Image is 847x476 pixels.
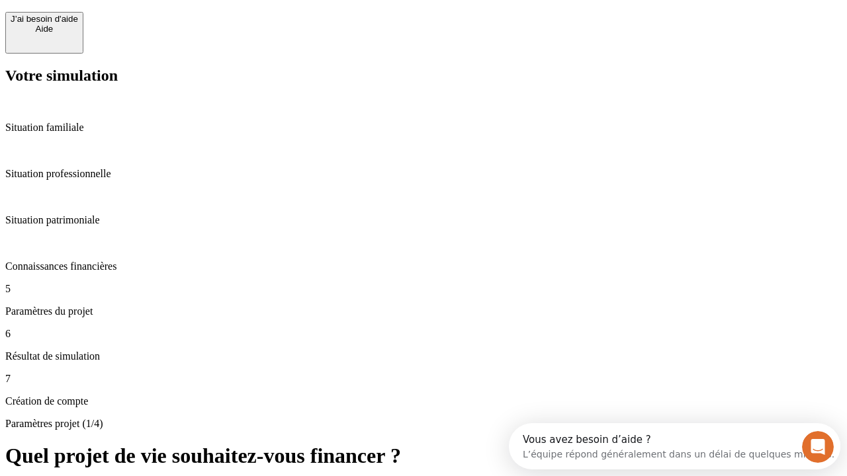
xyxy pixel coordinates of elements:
[5,395,842,407] p: Création de compte
[5,328,842,340] p: 6
[5,122,842,134] p: Situation familiale
[11,24,78,34] div: Aide
[5,418,842,430] p: Paramètres projet (1/4)
[5,350,842,362] p: Résultat de simulation
[5,12,83,54] button: J’ai besoin d'aideAide
[14,11,326,22] div: Vous avez besoin d’aide ?
[5,260,842,272] p: Connaissances financières
[5,305,842,317] p: Paramètres du projet
[5,444,842,468] h1: Quel projet de vie souhaitez-vous financer ?
[5,283,842,295] p: 5
[5,214,842,226] p: Situation patrimoniale
[5,373,842,385] p: 7
[5,168,842,180] p: Situation professionnelle
[11,14,78,24] div: J’ai besoin d'aide
[5,67,842,85] h2: Votre simulation
[14,22,326,36] div: L’équipe répond généralement dans un délai de quelques minutes.
[509,423,840,469] iframe: Intercom live chat discovery launcher
[802,431,834,463] iframe: Intercom live chat
[5,5,365,42] div: Ouvrir le Messenger Intercom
